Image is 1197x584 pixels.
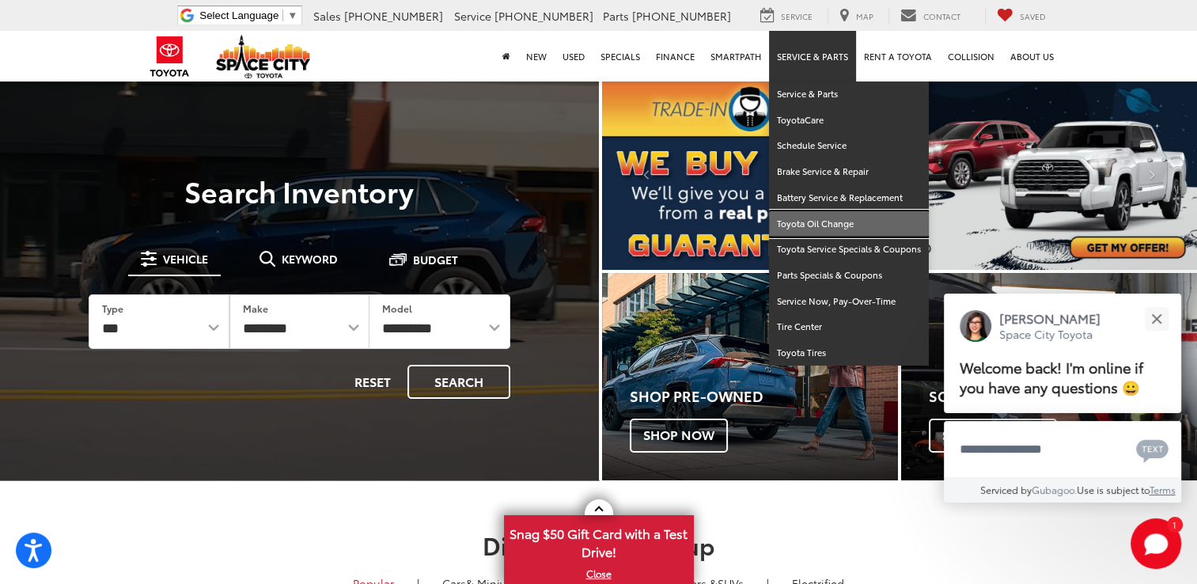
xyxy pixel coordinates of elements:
svg: Start Chat [1131,518,1181,569]
label: Type [102,301,123,315]
span: [PHONE_NUMBER] [494,8,593,24]
a: Brake Service & Repair [769,159,929,185]
span: Parts [603,8,629,24]
span: Serviced by [980,483,1032,496]
span: Snag $50 Gift Card with a Test Drive! [506,517,692,565]
a: My Saved Vehicles [985,7,1058,25]
a: Terms [1150,483,1176,496]
a: Tire Center: Opens in a new tab [769,314,929,340]
button: Search [407,365,510,399]
span: Keyword [282,253,338,264]
a: SmartPath [703,31,769,82]
span: Saved [1020,10,1046,22]
span: Service [781,10,813,22]
a: Schedule Service Schedule Now [901,273,1197,480]
span: Contact [923,10,960,22]
textarea: Type your message [944,421,1181,478]
span: 1 [1172,521,1176,528]
a: Service Now, Pay-Over-Time [769,289,929,315]
button: Toggle Chat Window [1131,518,1181,569]
button: Click to view next picture. [1108,111,1197,238]
h2: Discover Our Lineup [41,532,1157,558]
img: Toyota [140,31,199,82]
button: Reset [341,365,404,399]
span: Shop Now [630,419,728,452]
h4: Schedule Service [929,389,1197,404]
span: Select Language [199,9,278,21]
span: ▼ [287,9,297,21]
span: Sales [313,8,341,24]
span: Schedule Now [929,419,1057,452]
span: Service [454,8,491,24]
a: Collision [940,31,1002,82]
button: Chat with SMS [1131,431,1173,467]
a: Toyota Oil Change [769,211,929,237]
a: Parts Specials & Coupons [769,263,929,289]
span: Welcome back! I'm online if you have any questions 😀 [960,357,1143,397]
a: Toyota Service Specials & Coupons [769,237,929,263]
span: [PHONE_NUMBER] [344,8,443,24]
a: Schedule Service [769,133,929,159]
a: Rent a Toyota [856,31,940,82]
a: New [518,31,555,82]
div: Toyota [602,273,898,480]
a: Service & Parts [769,31,856,82]
a: Service [748,7,824,25]
p: Space City Toyota [999,327,1100,342]
a: Contact [888,7,972,25]
a: Shop Pre-Owned Shop Now [602,273,898,480]
span: Budget [413,254,458,265]
button: Close [1139,301,1173,336]
a: Toyota Tires [769,340,929,366]
p: [PERSON_NAME] [999,309,1100,327]
a: ToyotaCare [769,108,929,134]
svg: Text [1136,438,1169,463]
div: Close[PERSON_NAME]Space City ToyotaWelcome back! I'm online if you have any questions 😀Type your ... [944,294,1181,502]
a: Home [494,31,518,82]
a: Battery Service & Replacement [769,185,929,211]
label: Make [243,301,268,315]
a: Map [828,7,885,25]
a: Service & Parts [769,82,929,108]
h3: Search Inventory [66,175,532,207]
label: Model [382,301,412,315]
a: Gubagoo. [1032,483,1077,496]
a: Finance [648,31,703,82]
span: [PHONE_NUMBER] [632,8,731,24]
span: Map [856,10,873,22]
a: Specials [593,31,648,82]
img: Space City Toyota [216,35,311,78]
a: Used [555,31,593,82]
div: Toyota [901,273,1197,480]
a: Select Language​ [199,9,297,21]
a: About Us [1002,31,1062,82]
button: Click to view previous picture. [602,111,691,238]
h4: Shop Pre-Owned [630,389,898,404]
span: Use is subject to [1077,483,1150,496]
span: Vehicle [163,253,208,264]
